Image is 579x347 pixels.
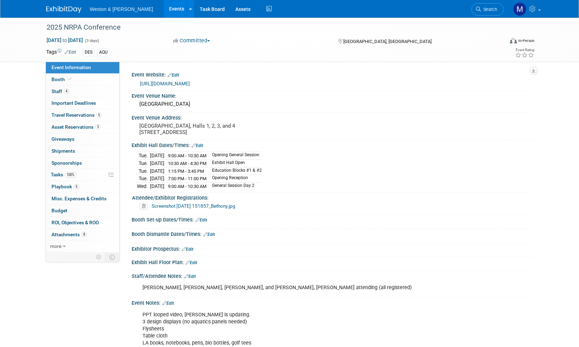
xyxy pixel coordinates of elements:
[208,152,262,160] td: Opening General Session
[46,86,119,97] a: Staff4
[52,124,101,130] span: Asset Reservations
[46,157,119,169] a: Sponsorships
[132,112,533,121] div: Event Venue Address:
[132,214,533,224] div: Booth Set-up Dates/Times:
[208,175,262,183] td: Opening Reception
[168,73,179,78] a: Edit
[510,38,517,43] img: Format-Inperson.png
[65,50,76,55] a: Edit
[171,37,213,44] button: Committed
[46,121,119,133] a: Asset Reservations3
[65,172,76,177] span: 100%
[518,38,535,43] div: In-Person
[46,193,119,205] a: Misc. Expenses & Credits
[150,160,164,168] td: [DATE]
[137,99,528,110] div: [GEOGRAPHIC_DATA]
[51,172,76,177] span: Tasks
[132,244,533,253] div: Exhibitor Prospectus:
[84,38,99,43] span: (3 days)
[168,176,206,181] span: 7:00 PM - 11:00 PM
[137,175,150,183] td: Tue.
[68,77,72,81] i: Booth reservation complete
[93,252,105,262] td: Personalize Event Tab Strip
[168,153,206,158] span: 9:00 AM - 10:30 AM
[192,143,203,148] a: Edit
[46,48,76,56] td: Tags
[50,243,61,249] span: more
[208,182,262,190] td: General Session Day 2
[105,252,119,262] td: Toggle Event Tabs
[64,89,69,94] span: 4
[83,49,95,56] div: DES
[471,3,504,16] a: Search
[52,77,73,82] span: Booth
[46,181,119,193] a: Playbook5
[52,160,82,166] span: Sponsorships
[152,203,235,209] a: Screenshot [DATE] 151857_Bethony.jpg
[46,217,119,229] a: ROI, Objectives & ROO
[90,6,153,12] span: Weston & [PERSON_NAME]
[132,229,533,238] div: Booth Dismantle Dates/Times:
[97,49,110,56] div: AQU
[46,229,119,241] a: Attachments8
[46,62,119,73] a: Event Information
[96,112,102,118] span: 5
[150,182,164,190] td: [DATE]
[46,145,119,157] a: Shipments
[46,74,119,85] a: Booth
[208,160,262,168] td: Exhibit Hall Open
[46,241,119,252] a: more
[52,89,69,94] span: Staff
[46,37,83,43] span: [DATE] [DATE]
[52,65,91,70] span: Event Information
[132,257,533,266] div: Exhibit Hall Floor Plan:
[52,196,107,201] span: Misc. Expenses & Credits
[46,97,119,109] a: Important Deadlines
[52,112,102,118] span: Travel Reservations
[137,167,150,175] td: Tue.
[46,205,119,217] a: Budget
[481,7,497,12] span: Search
[132,91,533,99] div: Event Venue Name:
[52,232,87,237] span: Attachments
[137,152,150,160] td: Tue.
[52,184,79,189] span: Playbook
[95,124,101,129] span: 3
[203,232,215,237] a: Edit
[150,175,164,183] td: [DATE]
[150,152,164,160] td: [DATE]
[137,182,150,190] td: Wed.
[132,193,530,201] div: Attendee/Exhibitor Registrations:
[132,140,533,149] div: Exhibit Hall Dates/Times:
[515,48,534,52] div: Event Rating
[132,69,533,79] div: Event Website:
[52,220,99,225] span: ROI, Objectives & ROO
[208,167,262,175] td: Education Blocks #1 & #2
[46,133,119,145] a: Giveaways
[61,37,68,43] span: to
[137,160,150,168] td: Tue.
[139,123,291,135] pre: [GEOGRAPHIC_DATA], Halls 1, 2, 3, and 4 [STREET_ADDRESS]
[82,232,87,237] span: 8
[132,298,533,307] div: Event Notes:
[140,81,190,86] a: [URL][DOMAIN_NAME]
[140,204,151,209] a: Delete attachment?
[168,161,206,166] span: 10:30 AM - 4:30 PM
[462,37,535,47] div: Event Format
[168,184,206,189] span: 9:00 AM - 10:30 AM
[162,301,174,306] a: Edit
[182,247,193,252] a: Edit
[46,6,82,13] img: ExhibitDay
[46,109,119,121] a: Travel Reservations5
[138,281,456,295] div: [PERSON_NAME], [PERSON_NAME], [PERSON_NAME], and [PERSON_NAME], [PERSON_NAME] attending (all regi...
[52,100,96,106] span: Important Deadlines
[195,218,207,223] a: Edit
[168,169,204,174] span: 1:15 PM - 3:45 PM
[52,208,67,213] span: Budget
[44,21,493,34] div: 2025 NRPA Conference
[186,260,197,265] a: Edit
[343,39,432,44] span: [GEOGRAPHIC_DATA], [GEOGRAPHIC_DATA]
[74,184,79,189] span: 5
[132,271,533,280] div: Staff/Attendee Notes:
[52,136,74,142] span: Giveaways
